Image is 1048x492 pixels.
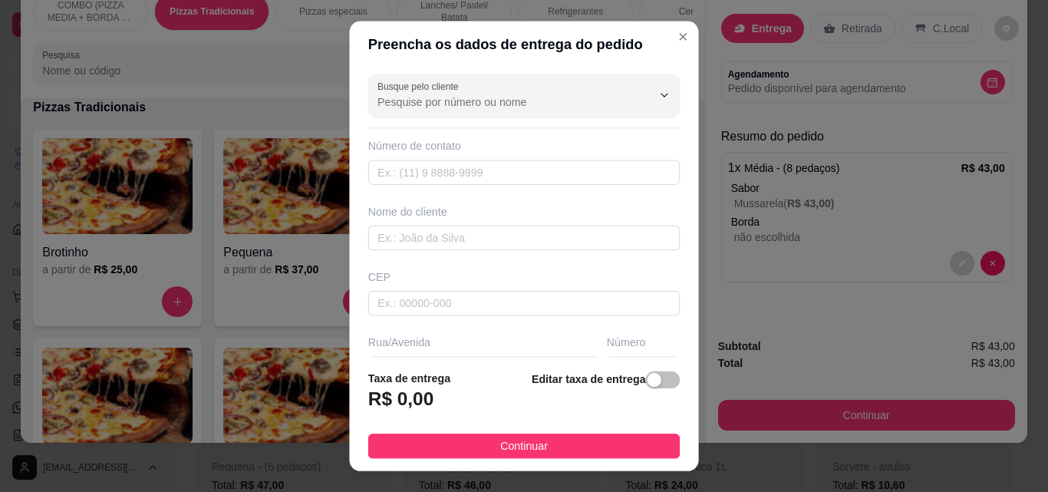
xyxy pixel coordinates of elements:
input: Ex.: 00000-000 [368,291,680,316]
input: Ex.: 44 [607,356,681,381]
label: Busque pelo cliente [377,80,463,93]
strong: Editar taxa de entrega [532,373,646,385]
strong: Taxa de entrega [368,372,450,385]
span: Continuar [500,438,548,454]
div: Nome do cliente [368,203,680,219]
div: Rua/Avenida [368,335,601,350]
input: Ex.: João da Silva [368,226,680,251]
button: Show suggestions [652,83,677,108]
h3: R$ 0,00 [368,387,433,412]
input: Ex.: (11) 9 8888-9999 [368,160,680,185]
div: Número [607,335,681,350]
button: Close [671,24,696,49]
div: Número de contato [368,138,680,154]
input: Ex.: Rua Oscar Freire [368,356,601,381]
button: Continuar [368,434,680,459]
div: CEP [368,269,680,285]
header: Preencha os dados de entrega do pedido [349,21,698,68]
input: Busque pelo cliente [377,94,627,110]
